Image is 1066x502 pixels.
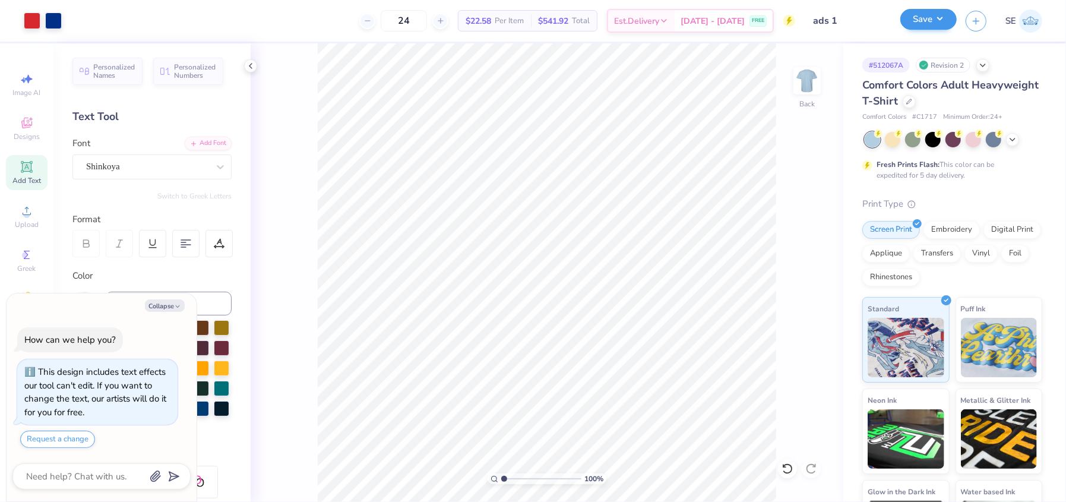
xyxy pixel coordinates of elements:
[799,99,815,109] div: Back
[185,137,232,150] div: Add Font
[72,269,232,283] div: Color
[1001,245,1029,263] div: Foil
[964,245,998,263] div: Vinyl
[13,88,41,97] span: Image AI
[961,409,1037,469] img: Metallic & Glitter Ink
[868,485,935,498] span: Glow in the Dark Ink
[174,63,216,80] span: Personalized Numbers
[14,132,40,141] span: Designs
[72,137,90,150] label: Font
[15,220,39,229] span: Upload
[862,269,920,286] div: Rhinestones
[961,394,1031,406] span: Metallic & Glitter Ink
[93,63,135,80] span: Personalized Names
[877,159,1023,181] div: This color can be expedited for 5 day delivery.
[868,302,899,315] span: Standard
[961,485,1016,498] span: Water based Ink
[145,299,185,312] button: Collapse
[943,112,1002,122] span: Minimum Order: 24 +
[868,409,944,469] img: Neon Ink
[804,9,891,33] input: Untitled Design
[18,264,36,273] span: Greek
[862,112,906,122] span: Comfort Colors
[538,15,568,27] span: $541.92
[961,318,1037,377] img: Puff Ink
[157,191,232,201] button: Switch to Greek Letters
[913,245,961,263] div: Transfers
[862,78,1039,108] span: Comfort Colors Adult Heavyweight T-Shirt
[381,10,427,31] input: – –
[868,394,897,406] span: Neon Ink
[614,15,659,27] span: Est. Delivery
[1005,10,1042,33] a: SE
[12,176,41,185] span: Add Text
[72,109,232,125] div: Text Tool
[106,292,232,315] input: e.g. 7428 c
[1005,14,1016,28] span: SE
[916,58,970,72] div: Revision 2
[795,69,819,93] img: Back
[961,302,986,315] span: Puff Ink
[752,17,764,25] span: FREE
[923,221,980,239] div: Embroidery
[862,58,910,72] div: # 512067A
[24,366,166,418] div: This design includes text effects our tool can't edit. If you want to change the text, our artist...
[572,15,590,27] span: Total
[877,160,940,169] strong: Fresh Prints Flash:
[72,213,233,226] div: Format
[681,15,745,27] span: [DATE] - [DATE]
[900,9,957,30] button: Save
[466,15,491,27] span: $22.58
[862,245,910,263] div: Applique
[912,112,937,122] span: # C1717
[24,334,116,346] div: How can we help you?
[862,221,920,239] div: Screen Print
[495,15,524,27] span: Per Item
[983,221,1041,239] div: Digital Print
[862,197,1042,211] div: Print Type
[20,431,95,448] button: Request a change
[584,473,603,484] span: 100 %
[1019,10,1042,33] img: Shirley Evaleen B
[868,318,944,377] img: Standard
